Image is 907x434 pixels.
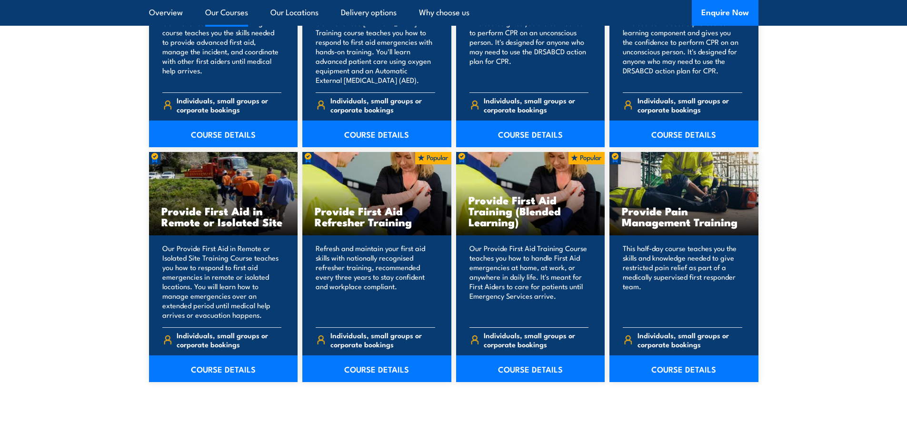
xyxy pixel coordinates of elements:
p: This half-day course teaches you the skills and knowledge needed to give restricted pain relief a... [623,243,742,320]
span: Individuals, small groups or corporate bookings [330,96,435,114]
a: COURSE DETAILS [609,121,758,147]
h3: Provide Pain Management Training [622,205,746,227]
p: This course includes a pre-course learning component and gives you the confidence to perform CPR ... [623,18,742,85]
a: COURSE DETAILS [456,355,605,382]
span: Individuals, small groups or corporate bookings [484,96,588,114]
span: Individuals, small groups or corporate bookings [638,331,742,349]
p: Our Provide First Aid Training Course teaches you how to handle First Aid emergencies at home, at... [469,243,589,320]
a: COURSE DETAILS [149,355,298,382]
span: Individuals, small groups or corporate bookings [638,96,742,114]
a: COURSE DETAILS [456,121,605,147]
p: Our Provide First Aid in Remote or Isolated Site Training Course teaches you how to respond to fi... [162,243,282,320]
h3: Provide First Aid in Remote or Isolated Site [161,205,286,227]
p: Our Advanced [MEDICAL_DATA] Training course teaches you how to respond to first aid emergencies w... [316,18,435,85]
span: Individuals, small groups or corporate bookings [177,96,281,114]
p: Refresh and maintain your first aid skills with nationally recognised refresher training, recomme... [316,243,435,320]
p: Our Advanced First Aid training course teaches you the skills needed to provide advanced first ai... [162,18,282,85]
a: COURSE DETAILS [149,121,298,147]
p: This course gives you the confidence to perform CPR on an unconscious person. It's designed for a... [469,18,589,85]
a: COURSE DETAILS [609,355,758,382]
span: Individuals, small groups or corporate bookings [484,331,588,349]
span: Individuals, small groups or corporate bookings [177,331,281,349]
h3: Provide First Aid Training (Blended Learning) [468,194,593,227]
a: COURSE DETAILS [302,121,451,147]
h3: Provide First Aid Refresher Training [315,205,439,227]
span: Individuals, small groups or corporate bookings [330,331,435,349]
a: COURSE DETAILS [302,355,451,382]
